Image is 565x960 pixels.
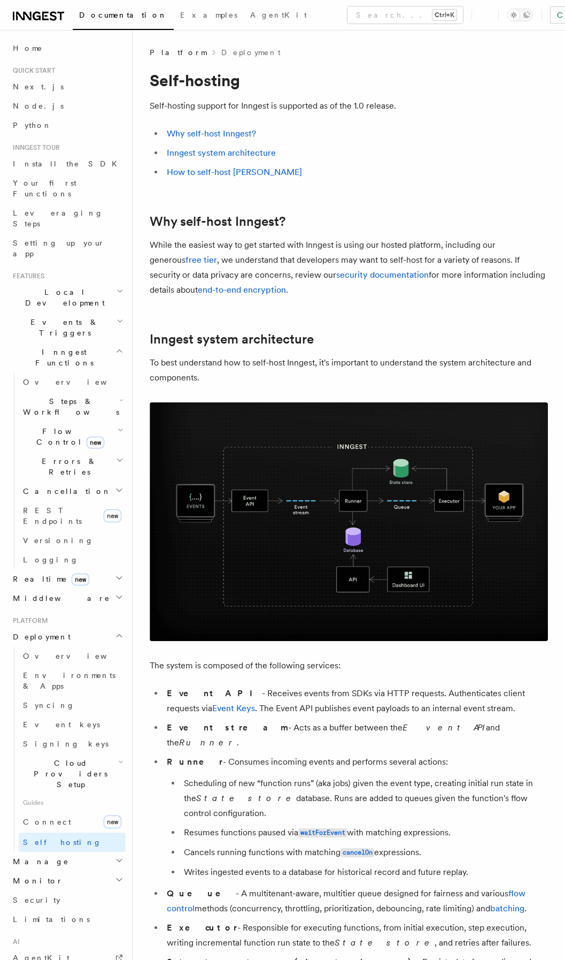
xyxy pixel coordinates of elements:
[9,287,117,308] span: Local Development
[167,722,288,733] strong: Event stream
[9,569,126,589] button: Realtimenew
[104,509,121,522] span: new
[19,392,126,422] button: Steps & Workflows
[9,203,126,233] a: Leveraging Steps
[19,666,126,696] a: Environments & Apps
[167,128,256,139] a: Why self-host Inngest?
[167,148,276,158] a: Inngest system architecture
[179,737,237,748] em: Runner
[19,833,126,852] a: Self hosting
[9,938,20,946] span: AI
[150,214,285,229] a: Why self-host Inngest?
[9,627,126,646] button: Deployment
[19,715,126,734] a: Event keys
[13,179,76,198] span: Your first Functions
[150,658,548,673] p: The system is composed of the following services:
[9,116,126,135] a: Python
[9,589,126,608] button: Middleware
[181,776,548,821] li: Scheduling of new “function runs” (aka jobs) given the event type, creating initial run state in ...
[164,755,548,880] li: - Consumes incoming events and performs several actions:
[23,701,75,710] span: Syncing
[9,173,126,203] a: Your first Functions
[244,3,313,29] a: AgentKit
[23,818,71,826] span: Connect
[164,686,548,716] li: - Receives events from SDKs via HTTP requests. Authenticates client requests via . The Event API ...
[198,285,286,295] a: end-to-end encryption
[174,3,244,29] a: Examples
[490,903,524,913] a: batching
[13,209,103,228] span: Leveraging Steps
[250,11,307,19] span: AgentKit
[181,825,548,841] li: Resumes functions paused via with matching expressions.
[19,422,126,452] button: Flow Controlnew
[167,923,237,933] strong: Executor
[9,616,48,625] span: Platform
[19,696,126,715] a: Syncing
[19,426,118,447] span: Flow Control
[19,501,126,531] a: REST Endpointsnew
[164,886,548,916] li: - A multitenant-aware, multitier queue designed for fairness and various methods (concurrency, th...
[9,66,55,75] span: Quick start
[9,593,110,604] span: Middleware
[19,646,126,666] a: Overview
[167,888,236,898] strong: Queue
[347,6,463,24] button: Search...Ctrl+K
[9,871,126,890] button: Monitor
[73,3,174,30] a: Documentation
[19,531,126,550] a: Versioning
[23,536,94,545] span: Versioning
[87,437,104,448] span: new
[13,159,123,168] span: Install the SDK
[432,10,456,20] kbd: Ctrl+K
[13,102,64,110] span: Node.js
[19,734,126,753] a: Signing keys
[9,154,126,173] a: Install the SDK
[72,574,89,585] span: new
[79,11,167,19] span: Documentation
[13,82,64,91] span: Next.js
[185,255,217,265] a: free tier
[9,890,126,910] a: Security
[23,720,100,729] span: Event keys
[9,910,126,929] a: Limitations
[104,816,121,828] span: new
[221,47,281,58] a: Deployment
[19,396,119,417] span: Steps & Workflows
[335,938,435,948] em: State store
[9,39,126,58] a: Home
[167,888,525,913] a: flow control
[9,856,69,867] span: Manage
[150,71,548,90] h1: Self-hosting
[9,342,126,372] button: Inngest Functions
[13,121,52,129] span: Python
[9,347,115,368] span: Inngest Functions
[9,875,63,886] span: Monitor
[298,827,347,837] a: waitForEvent
[13,915,90,924] span: Limitations
[9,313,126,342] button: Events & Triggers
[167,167,302,177] a: How to self-host [PERSON_NAME]
[167,757,223,767] strong: Runner
[150,98,548,113] p: Self-hosting support for Inngest is supported as of the 1.0 release.
[340,848,374,857] code: cancelOn
[298,828,347,837] code: waitForEvent
[167,688,262,698] strong: Event API
[212,703,255,713] a: Event Keys
[23,555,79,564] span: Logging
[9,143,60,152] span: Inngest tour
[19,811,126,833] a: Connectnew
[9,574,89,584] span: Realtime
[9,96,126,116] a: Node.js
[180,11,237,19] span: Examples
[9,372,126,569] div: Inngest Functions
[13,239,105,258] span: Setting up your app
[507,9,533,21] button: Toggle dark mode
[9,272,44,280] span: Features
[19,758,118,790] span: Cloud Providers Setup
[9,646,126,852] div: Deployment
[23,652,133,660] span: Overview
[164,720,548,750] li: - Acts as a buffer between the and the .
[403,722,486,733] em: Event API
[19,456,116,477] span: Errors & Retries
[9,77,126,96] a: Next.js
